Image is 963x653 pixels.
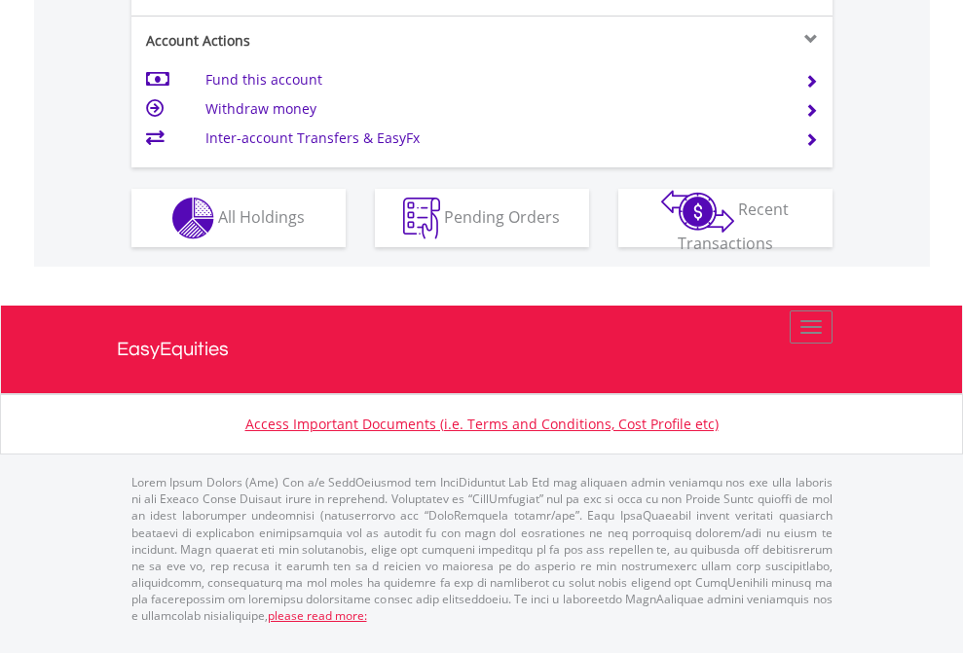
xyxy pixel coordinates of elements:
[444,205,560,227] span: Pending Orders
[245,415,719,433] a: Access Important Documents (i.e. Terms and Conditions, Cost Profile etc)
[131,189,346,247] button: All Holdings
[172,198,214,239] img: holdings-wht.png
[375,189,589,247] button: Pending Orders
[205,124,781,153] td: Inter-account Transfers & EasyFx
[117,306,847,393] a: EasyEquities
[131,31,482,51] div: Account Actions
[618,189,833,247] button: Recent Transactions
[205,94,781,124] td: Withdraw money
[218,205,305,227] span: All Holdings
[205,65,781,94] td: Fund this account
[661,190,734,233] img: transactions-zar-wht.png
[268,607,367,624] a: please read more:
[131,474,833,624] p: Lorem Ipsum Dolors (Ame) Con a/e SeddOeiusmod tem InciDiduntut Lab Etd mag aliquaen admin veniamq...
[403,198,440,239] img: pending_instructions-wht.png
